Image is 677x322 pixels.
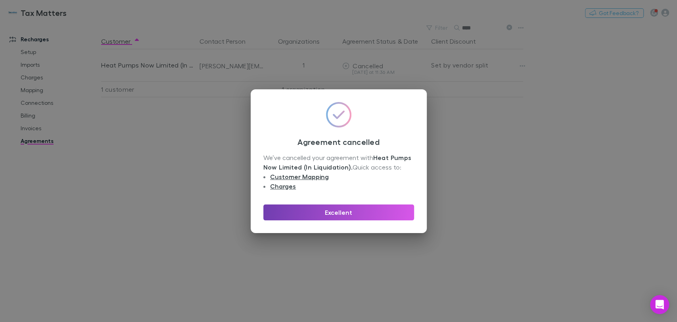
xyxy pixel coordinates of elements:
a: Charges [270,182,296,190]
img: GradientCheckmarkIcon.svg [326,102,351,127]
strong: Heat Pumps Now Limited (In Liquidation) . [263,154,413,171]
div: We’ve cancelled your agreement with Quick access to: [263,153,414,192]
div: Open Intercom Messenger [650,295,669,314]
h3: Agreement cancelled [263,137,414,147]
button: Excellent [263,204,414,220]
a: Customer Mapping [270,173,329,181]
